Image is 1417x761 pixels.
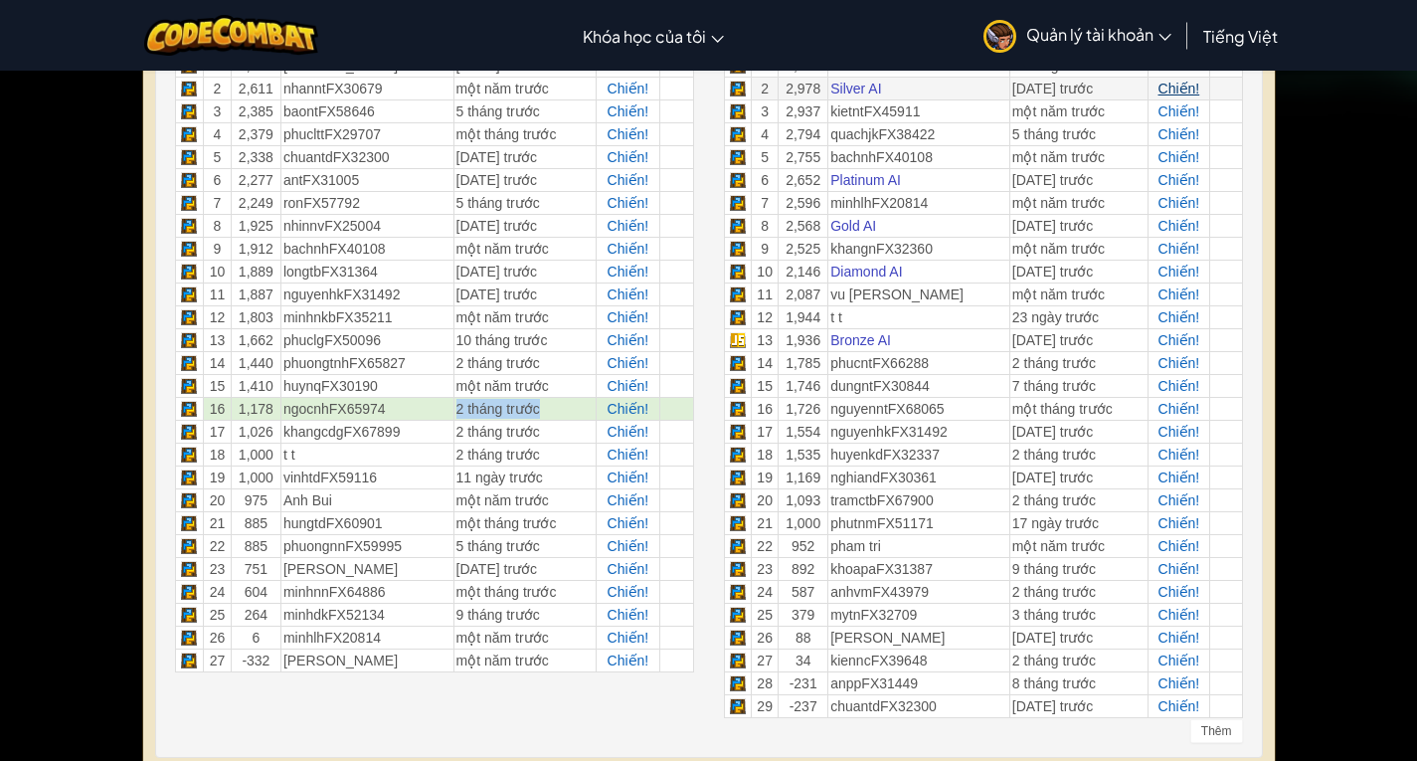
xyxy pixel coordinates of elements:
[175,191,203,214] td: Python
[1158,309,1200,325] a: Chiến!
[779,145,828,168] td: 2,755
[752,260,779,283] td: 10
[828,328,1010,351] td: Bronze AI
[453,420,597,443] td: 2 tháng trước
[175,328,203,351] td: Python
[280,283,453,305] td: nguyenhkFX31492
[1158,447,1200,463] span: Chiến!
[231,466,280,488] td: 1,000
[231,145,280,168] td: 2,338
[280,351,453,374] td: phuongtnhFX65827
[175,351,203,374] td: Python
[280,397,453,420] td: ngocnhFX65974
[203,397,231,420] td: 16
[231,122,280,145] td: 2,379
[608,584,649,600] span: Chiến!
[453,466,597,488] td: 11 ngày trước
[203,420,231,443] td: 17
[608,218,649,234] span: Chiến!
[1158,81,1200,96] a: Chiến!
[1158,515,1200,531] span: Chiến!
[1158,172,1200,188] a: Chiến!
[453,374,597,397] td: một năm trước
[724,191,752,214] td: Python
[608,126,649,142] span: Chiến!
[203,328,231,351] td: 13
[280,122,453,145] td: phuclttFX29707
[828,260,1010,283] td: Diamond AI
[828,168,1010,191] td: Platinum AI
[983,20,1016,53] img: avatar
[453,122,597,145] td: một tháng trước
[724,466,752,488] td: Python
[724,99,752,122] td: Python
[280,328,453,351] td: phuclgFX50096
[175,397,203,420] td: Python
[280,99,453,122] td: baontFX58646
[231,420,280,443] td: 1,026
[608,492,649,508] a: Chiến!
[608,264,649,280] span: Chiến!
[280,443,453,466] td: t t
[608,538,649,554] a: Chiến!
[1158,149,1200,165] a: Chiến!
[1009,168,1148,191] td: [DATE] trước
[724,283,752,305] td: Python
[203,374,231,397] td: 15
[583,26,706,47] span: Khóa học của tôi
[453,214,597,237] td: [DATE] trước
[608,286,649,302] a: Chiến!
[724,260,752,283] td: Python
[828,77,1010,99] td: Silver AI
[1158,675,1200,691] a: Chiến!
[752,328,779,351] td: 13
[779,191,828,214] td: 2,596
[203,351,231,374] td: 14
[608,447,649,463] span: Chiến!
[1009,351,1148,374] td: 2 tháng trước
[608,309,649,325] span: Chiến!
[608,81,649,96] a: Chiến!
[608,378,649,394] a: Chiến!
[608,332,649,348] a: Chiến!
[231,260,280,283] td: 1,889
[724,145,752,168] td: Python
[608,149,649,165] a: Chiến!
[231,397,280,420] td: 1,178
[1009,145,1148,168] td: một năm trước
[1158,332,1200,348] span: Chiến!
[1158,401,1200,417] a: Chiến!
[1158,584,1200,600] a: Chiến!
[144,15,318,56] img: CodeCombat logo
[453,443,597,466] td: 2 tháng trước
[828,305,1010,328] td: t t
[1158,538,1200,554] a: Chiến!
[231,99,280,122] td: 2,385
[1190,719,1243,743] div: Thêm
[1158,653,1200,668] span: Chiến!
[608,653,649,668] a: Chiến!
[724,168,752,191] td: Python
[724,305,752,328] td: Python
[203,283,231,305] td: 11
[1203,26,1278,47] span: Tiếng Việt
[779,420,828,443] td: 1,554
[1009,420,1148,443] td: [DATE] trước
[1026,24,1171,45] span: Quản lý tài khoản
[453,305,597,328] td: một năm trước
[608,195,649,211] a: Chiến!
[779,237,828,260] td: 2,525
[608,355,649,371] a: Chiến!
[608,424,649,440] span: Chiến!
[1158,286,1200,302] span: Chiến!
[779,328,828,351] td: 1,936
[203,305,231,328] td: 12
[1158,103,1200,119] a: Chiến!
